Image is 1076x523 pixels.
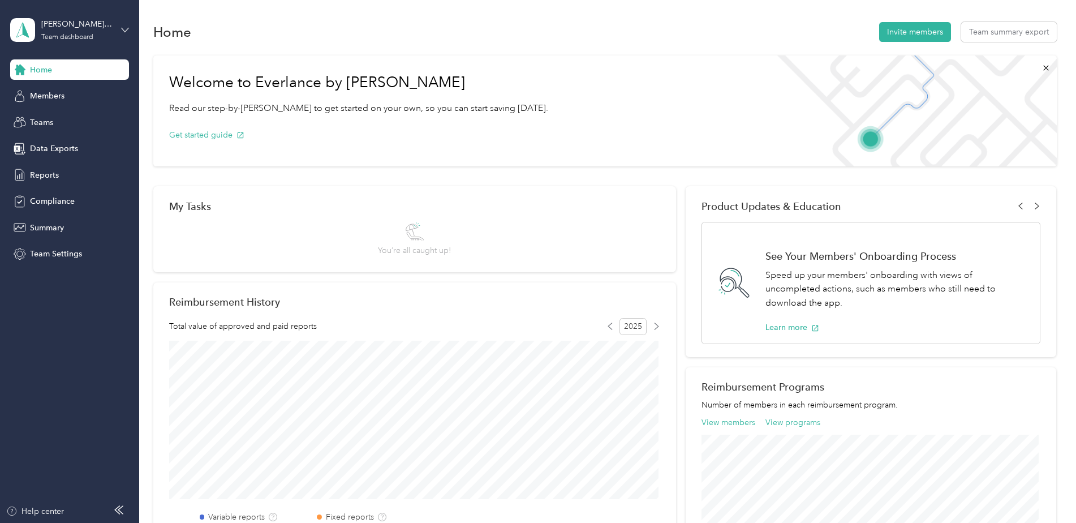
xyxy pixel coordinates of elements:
[6,505,64,517] button: Help center
[378,245,451,256] span: You’re all caught up!
[701,200,841,212] span: Product Updates & Education
[169,320,317,332] span: Total value of approved and paid reports
[879,22,951,42] button: Invite members
[961,22,1057,42] button: Team summary export
[169,296,280,308] h2: Reimbursement History
[169,200,660,212] div: My Tasks
[41,34,93,41] div: Team dashboard
[30,248,82,260] span: Team Settings
[619,318,647,335] span: 2025
[30,143,78,155] span: Data Exports
[30,117,53,128] span: Teams
[41,18,112,30] div: [PERSON_NAME][EMAIL_ADDRESS][PERSON_NAME][DOMAIN_NAME]
[30,90,64,102] span: Members
[701,417,755,428] button: View members
[766,55,1056,166] img: Welcome to everlance
[30,195,75,207] span: Compliance
[169,101,548,115] p: Read our step-by-[PERSON_NAME] to get started on your own, so you can start saving [DATE].
[30,64,52,76] span: Home
[701,399,1040,411] p: Number of members in each reimbursement program.
[1013,460,1076,523] iframe: Everlance-gr Chat Button Frame
[765,250,1028,262] h1: See Your Members' Onboarding Process
[153,26,191,38] h1: Home
[30,222,64,234] span: Summary
[765,417,820,428] button: View programs
[30,169,59,181] span: Reports
[765,268,1028,310] p: Speed up your members' onboarding with views of uncompleted actions, such as members who still ne...
[326,511,374,523] label: Fixed reports
[169,129,244,141] button: Get started guide
[169,74,548,92] h1: Welcome to Everlance by [PERSON_NAME]
[701,381,1040,393] h2: Reimbursement Programs
[765,321,819,333] button: Learn more
[208,511,265,523] label: Variable reports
